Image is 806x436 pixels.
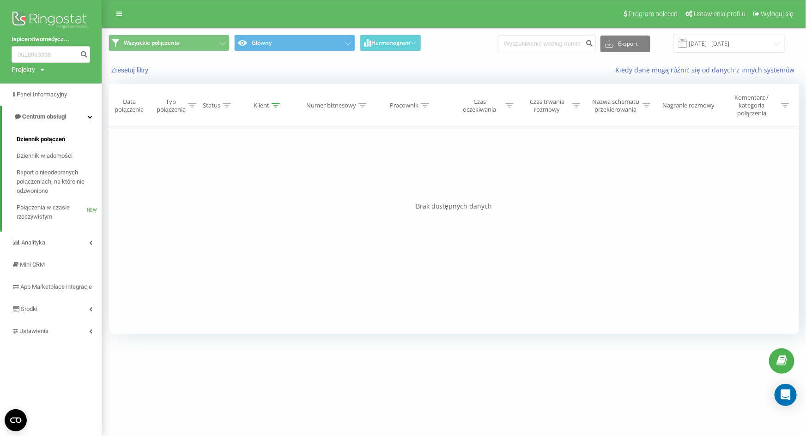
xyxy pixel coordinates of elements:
[360,35,421,51] button: Harmonogram
[371,40,410,46] span: Harmonogram
[694,10,745,18] span: Ustawienia profilu
[17,91,67,98] span: Panel Informacyjny
[17,131,102,148] a: Dziennik połączeń
[234,35,355,51] button: Główny
[457,98,503,113] div: Czas oczekiwania
[524,98,570,113] div: Czas trwania rozmowy
[600,36,650,52] button: Eksport
[12,35,90,44] a: tapicerstwomedycz...
[203,102,220,109] div: Status
[12,9,90,32] img: Ringostat logo
[629,10,678,18] span: Program poleceń
[12,65,35,74] div: Projekty
[17,151,73,161] span: Dziennik wiadomości
[20,283,92,290] span: App Marketplace integracje
[109,66,153,74] button: Zresetuj filtry
[22,113,66,120] span: Centrum obsługi
[5,409,27,431] button: Open CMP widget
[21,239,45,246] span: Analityka
[109,98,150,113] div: Data połączenia
[2,106,102,128] a: Centrum obsługi
[124,39,179,47] span: Wszystkie połączenia
[615,66,799,74] a: Kiedy dane mogą różnić się od danych z innych systemów
[662,102,715,109] div: Nagranie rozmowy
[775,384,797,406] div: Open Intercom Messenger
[21,305,37,312] span: Środki
[109,35,230,51] button: Wszystkie połączenia
[17,148,102,164] a: Dziennik wiadomości
[725,94,779,117] div: Komentarz / kategoria połączenia
[17,203,87,221] span: Połączenia w czasie rzeczywistym
[498,36,596,52] input: Wyszukiwanie według numeru
[254,102,269,109] div: Klient
[591,98,640,113] div: Nazwa schematu przekierowania
[17,199,102,225] a: Połączenia w czasie rzeczywistymNEW
[17,168,97,196] span: Raport o nieodebranych połączeniach, na które nie odzwoniono
[12,46,90,63] input: Wyszukiwanie według numeru
[17,135,65,144] span: Dziennik połączeń
[20,261,45,268] span: Mini CRM
[17,164,102,199] a: Raport o nieodebranych połączeniach, na które nie odzwoniono
[157,98,186,113] div: Typ połączenia
[19,328,48,334] span: Ustawienia
[390,102,418,109] div: Pracownik
[761,10,794,18] span: Wyloguj się
[109,202,799,211] div: Brak dostępnych danych
[306,102,356,109] div: Numer biznesowy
